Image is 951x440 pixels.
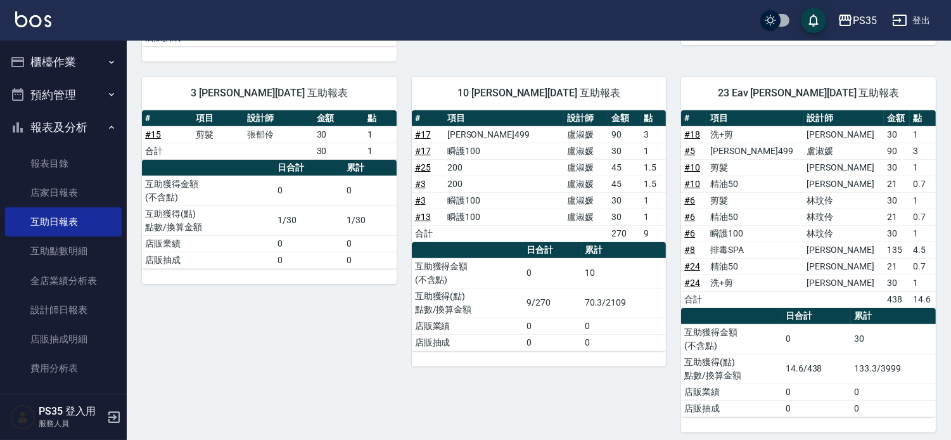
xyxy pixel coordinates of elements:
[684,162,700,172] a: #10
[641,126,666,143] td: 3
[343,160,397,176] th: 累計
[142,176,274,205] td: 互助獲得金額 (不含點)
[343,205,397,235] td: 1/30
[684,245,695,255] a: #8
[684,228,695,238] a: #6
[5,207,122,236] a: 互助日報表
[412,225,444,242] td: 合計
[564,176,608,192] td: 盧淑媛
[910,258,936,275] td: 0.7
[681,291,707,307] td: 合計
[412,110,444,127] th: #
[427,87,651,100] span: 10 [PERSON_NAME][DATE] 互助報表
[804,275,884,291] td: [PERSON_NAME]
[142,110,193,127] th: #
[564,110,608,127] th: 設計師
[415,212,431,222] a: #13
[582,318,667,334] td: 0
[782,324,851,354] td: 0
[582,334,667,351] td: 0
[851,308,936,325] th: 累計
[314,143,364,159] td: 30
[412,242,667,351] table: a dense table
[415,146,431,156] a: #17
[681,400,782,417] td: 店販抽成
[641,143,666,159] td: 1
[681,354,782,384] td: 互助獲得(點) 點數/換算金額
[853,13,877,29] div: PS35
[523,258,582,288] td: 0
[804,110,884,127] th: 設計師
[684,146,695,156] a: #5
[142,252,274,268] td: 店販抽成
[910,192,936,209] td: 1
[608,209,641,225] td: 30
[804,159,884,176] td: [PERSON_NAME]
[343,176,397,205] td: 0
[696,87,921,100] span: 23 Eav [PERSON_NAME][DATE] 互助報表
[707,275,803,291] td: 洗+剪
[851,354,936,384] td: 133.3/3999
[681,308,936,417] table: a dense table
[707,176,803,192] td: 精油50
[910,209,936,225] td: 0.7
[564,192,608,209] td: 盧淑媛
[274,235,343,252] td: 0
[523,318,582,334] td: 0
[193,126,243,143] td: 剪髮
[5,295,122,325] a: 設計師日報表
[707,159,803,176] td: 剪髮
[412,110,667,242] table: a dense table
[681,324,782,354] td: 互助獲得金額 (不含點)
[364,143,397,159] td: 1
[782,354,851,384] td: 14.6/438
[910,275,936,291] td: 1
[804,176,884,192] td: [PERSON_NAME]
[684,129,700,139] a: #18
[5,354,122,383] a: 費用分析表
[707,209,803,225] td: 精油50
[804,126,884,143] td: [PERSON_NAME]
[910,143,936,159] td: 3
[444,159,564,176] td: 200
[884,110,910,127] th: 金額
[343,252,397,268] td: 0
[884,126,910,143] td: 30
[274,205,343,235] td: 1/30
[582,242,667,259] th: 累計
[782,308,851,325] th: 日合計
[884,176,910,192] td: 21
[157,87,381,100] span: 3 [PERSON_NAME][DATE] 互助報表
[608,192,641,209] td: 30
[39,405,103,418] h5: PS35 登入用
[804,209,884,225] td: 林玟伶
[564,209,608,225] td: 盧淑媛
[641,176,666,192] td: 1.5
[5,178,122,207] a: 店家日報表
[564,126,608,143] td: 盧淑媛
[314,110,364,127] th: 金額
[884,143,910,159] td: 90
[707,192,803,209] td: 剪髮
[851,400,936,417] td: 0
[801,8,826,33] button: save
[782,384,851,400] td: 0
[707,110,803,127] th: 項目
[884,258,910,275] td: 21
[910,126,936,143] td: 1
[314,126,364,143] td: 30
[412,258,523,288] td: 互助獲得金額 (不含點)
[244,110,314,127] th: 設計師
[415,129,431,139] a: #17
[681,384,782,400] td: 店販業績
[681,110,707,127] th: #
[707,258,803,275] td: 精油50
[884,159,910,176] td: 30
[142,235,274,252] td: 店販業績
[804,242,884,258] td: [PERSON_NAME]
[804,258,884,275] td: [PERSON_NAME]
[5,46,122,79] button: 櫃檯作業
[364,126,397,143] td: 1
[851,384,936,400] td: 0
[707,143,803,159] td: [PERSON_NAME]499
